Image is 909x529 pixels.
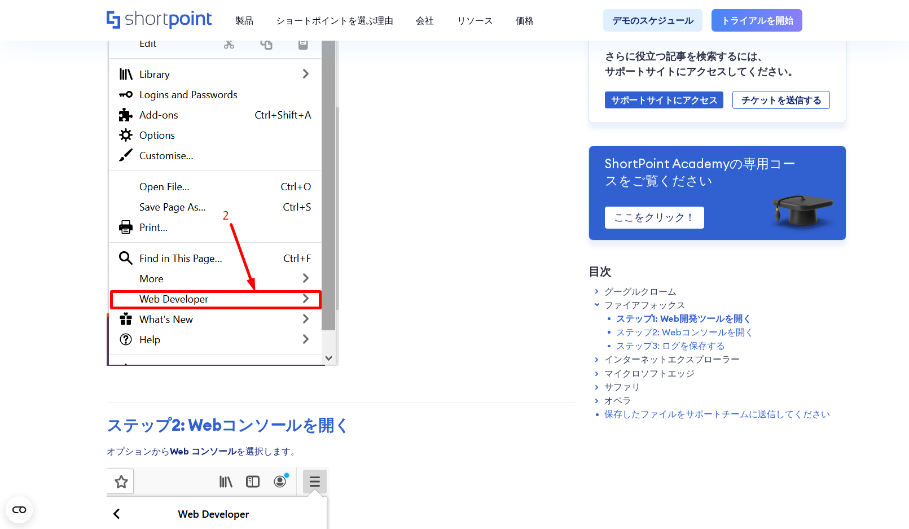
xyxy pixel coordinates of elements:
font: さらに役立つ記事を検索するには、 [605,50,767,63]
font: インターネットエクスプローラー [604,353,740,365]
font: チケットを送信する [741,94,821,105]
font: トライアルを開始 [721,15,793,26]
font: 価格 [516,15,534,26]
a: オペラ [604,394,631,407]
a: サポートサイトにアクセス [605,91,723,108]
font: ここをクリック！ [614,211,695,224]
font: ステップ3: ログを保存する [616,340,725,351]
font: サポートサイトにアクセスしてください。 [605,65,798,78]
a: 家 [107,11,212,30]
font: ショートポイントを選ぶ理由 [276,15,393,26]
font: 目次 [589,264,611,278]
a: 価格 [504,9,545,32]
a: デモのスケジュール [603,9,702,32]
a: 保存したファイルをサポートチームに送信してください [604,407,830,421]
font: サポートサイトにアクセス [611,94,717,105]
a: 製品 [224,9,265,32]
a: ファイアフォックス [604,298,686,312]
font: オプションから [107,445,170,457]
font: Web コンソール [170,445,236,457]
a: チケットを送信する [732,90,830,109]
font: 会社 [416,15,434,26]
a: ステップ2: Webコンソールを開く [616,325,754,339]
font: ステップ1: Web開発ツールを開く [616,313,752,324]
font: を選択します。 [236,445,300,457]
font: オペラ [604,395,631,406]
font: サファリ [604,381,640,392]
font: ステップ2: Webコンソールを開く [616,326,754,338]
a: ステップ3: ログを保存する [616,339,725,352]
a: グーグルクローム [604,285,677,298]
font: マイクロソフトエッジ [604,368,695,379]
a: サファリ [604,380,640,394]
button: CMPウィジェットを開く [6,496,33,523]
font: 保存したファイルをサポートチームに送信してください [604,408,830,419]
a: 会社 [405,9,445,32]
iframe: チャットウィジェット [853,475,909,529]
font: デモのスケジュール [612,15,693,26]
a: インターネットエクスプローラー [604,352,740,366]
font: ファイアフォックス [604,299,686,311]
font: ステップ2: Webコンソールを開く [107,415,350,435]
a: ステップ1: Web開発ツールを開く [616,312,752,325]
font: グーグルクローム [604,286,677,297]
a: ここをクリック！ [605,207,704,229]
font: ShortPoint Academyの専用コースをご覧ください [605,155,796,188]
a: トライアルを開始 [712,9,802,32]
a: ショートポイントを選ぶ理由 [265,9,405,32]
font: リソース [457,15,493,26]
a: リソース [445,9,504,32]
font: 製品 [235,15,253,26]
a: マイクロソフトエッジ [604,366,695,380]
